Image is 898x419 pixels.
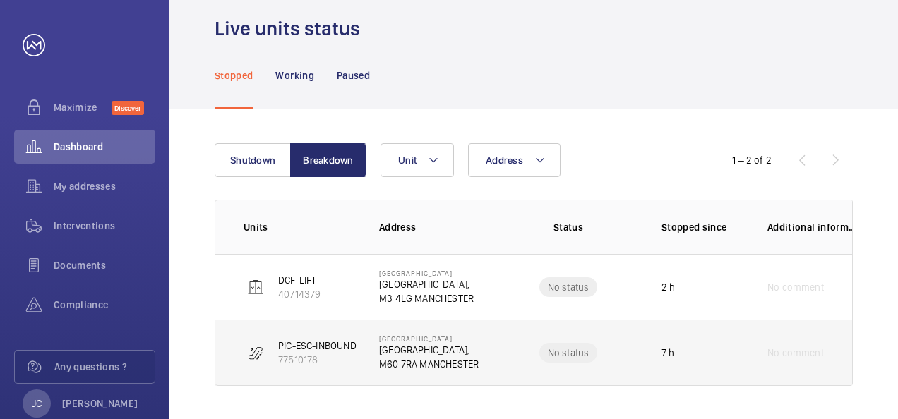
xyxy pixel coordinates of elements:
[379,220,498,234] p: Address
[379,343,479,357] p: [GEOGRAPHIC_DATA],
[767,346,824,360] span: No comment
[244,220,357,234] p: Units
[732,153,772,167] div: 1 – 2 of 2
[32,396,42,411] p: JC
[379,277,474,291] p: [GEOGRAPHIC_DATA],
[381,143,454,177] button: Unit
[468,143,561,177] button: Address
[215,143,291,177] button: Shutdown
[275,68,313,83] p: Working
[54,179,155,193] span: My addresses
[767,280,824,294] span: No comment
[112,101,144,115] span: Discover
[548,280,589,294] p: No status
[54,298,155,312] span: Compliance
[661,220,745,234] p: Stopped since
[548,346,589,360] p: No status
[54,258,155,272] span: Documents
[54,219,155,233] span: Interventions
[247,279,264,296] img: elevator.svg
[54,140,155,154] span: Dashboard
[278,353,357,367] p: 77510178
[215,68,253,83] p: Stopped
[508,220,629,234] p: Status
[54,100,112,114] span: Maximize
[486,154,523,166] span: Address
[54,360,155,374] span: Any questions ?
[661,280,676,294] p: 2 h
[398,154,417,166] span: Unit
[278,339,357,353] p: PIC-ESC-INBOUND
[278,273,321,287] p: DCF-LIFT
[379,334,479,343] p: [GEOGRAPHIC_DATA]
[337,68,370,83] p: Paused
[278,287,321,301] p: 40714379
[661,346,675,360] p: 7 h
[379,291,474,305] p: M3 4LG MANCHESTER
[290,143,366,177] button: Breakdown
[215,16,360,42] h1: Live units status
[379,269,474,277] p: [GEOGRAPHIC_DATA]
[767,220,858,234] p: Additional information
[62,396,138,411] p: [PERSON_NAME]
[247,344,264,361] img: escalator.svg
[379,357,479,371] p: M60 7RA MANCHESTER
